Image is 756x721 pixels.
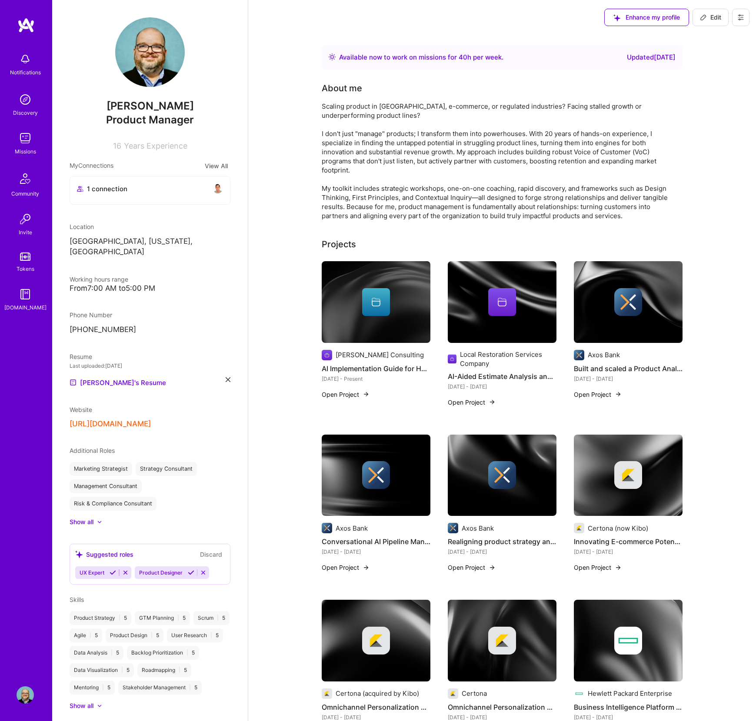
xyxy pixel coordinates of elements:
i: icon SuggestedTeams [613,14,620,21]
img: Company logo [448,523,458,533]
div: [PERSON_NAME] Consulting [336,350,424,359]
img: User Avatar [115,17,185,87]
h4: Omnichannel Personalization Engine Development [322,701,430,713]
div: User Research 5 [167,628,223,642]
div: Certona (acquired by Kibo) [336,689,419,698]
i: icon SuggestedTeams [75,551,83,558]
div: GTM Planning 5 [135,611,190,625]
div: Certona [462,689,487,698]
div: Location [70,222,230,231]
button: Open Project [448,398,496,407]
div: Tokens [17,264,34,273]
div: Missions [15,147,36,156]
img: Company logo [322,688,332,699]
div: [DOMAIN_NAME] [4,303,47,312]
a: [PERSON_NAME]'s Resume [70,377,166,388]
button: Discard [197,549,225,559]
span: Product Manager [106,113,194,126]
div: Agile 5 [70,628,102,642]
i: icon Collaborator [77,186,83,192]
span: Skills [70,596,84,603]
img: cover [574,261,683,343]
span: Years Experience [124,141,187,150]
img: discovery [17,91,34,108]
div: Marketing Strategist [70,462,132,476]
img: Company logo [614,461,642,489]
img: tokens [20,253,30,261]
img: Company logo [322,523,332,533]
div: [DATE] - [DATE] [574,547,683,556]
img: arrow-right [489,564,496,571]
span: | [151,632,153,639]
div: Stakeholder Management 5 [118,681,202,694]
button: Enhance my profile [604,9,689,26]
div: Axos Bank [462,524,494,533]
i: Accept [188,569,194,576]
div: [DATE] - [DATE] [448,382,556,391]
img: Company logo [574,523,584,533]
div: Show all [70,701,93,710]
div: Local Restoration Services Company [460,350,556,368]
img: Company logo [574,688,584,699]
img: Company logo [574,350,584,360]
div: [DATE] - [DATE] [574,374,683,383]
span: Enhance my profile [613,13,680,22]
button: Open Project [322,390,370,399]
img: bell [17,50,34,68]
button: Open Project [448,563,496,572]
span: Product Designer [139,569,183,576]
img: Company logo [362,461,390,489]
div: Invite [19,228,32,237]
span: | [111,649,113,656]
img: guide book [17,286,34,303]
img: cover [448,600,556,681]
div: Data Visualization 5 [70,663,134,677]
div: Notifications [10,68,41,77]
h4: Business Intelligence Platform Development [574,701,683,713]
div: Discovery [13,108,38,117]
img: cover [574,435,683,516]
div: Axos Bank [336,524,368,533]
img: arrow-right [615,564,622,571]
img: Resume [70,379,77,386]
img: Company logo [488,627,516,655]
img: Company logo [362,627,390,655]
button: Open Project [322,563,370,572]
img: teamwork [17,130,34,147]
img: Company logo [614,627,642,655]
span: | [177,615,179,621]
span: | [187,649,188,656]
p: [PHONE_NUMBER] [70,325,230,335]
img: cover [322,435,430,516]
div: From 7:00 AM to 5:00 PM [70,284,230,293]
img: arrow-right [615,391,622,398]
div: [DATE] - Present [322,374,430,383]
div: Community [11,189,39,198]
span: Resume [70,353,92,360]
h4: Conversational AI Pipeline Management [322,536,430,547]
div: Risk & Compliance Consultant [70,497,157,511]
div: [DATE] - [DATE] [448,547,556,556]
button: Edit [693,9,729,26]
img: avatar [213,183,223,194]
button: [URL][DOMAIN_NAME] [70,419,151,429]
span: | [189,684,191,691]
span: [PERSON_NAME] [70,100,230,113]
h4: AI-Aided Estimate Analysis and Negotiation [448,371,556,382]
span: Additional Roles [70,447,115,454]
span: | [179,667,180,674]
i: Reject [122,569,129,576]
span: Working hours range [70,276,128,283]
p: [GEOGRAPHIC_DATA], [US_STATE], [GEOGRAPHIC_DATA] [70,236,230,257]
div: Updated [DATE] [627,52,676,63]
span: 1 connection [87,184,127,193]
div: Axos Bank [588,350,620,359]
h4: Realigning product strategy and launching a stalled investment platform [448,536,556,547]
img: Company logo [322,350,332,360]
div: Mentoring 5 [70,681,115,694]
span: | [102,684,104,691]
button: 1 connectionavatar [70,176,230,205]
div: Last uploaded: [DATE] [70,361,230,370]
span: 16 [113,141,121,150]
h4: AI Implementation Guide for Hedge Fund [322,363,430,374]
